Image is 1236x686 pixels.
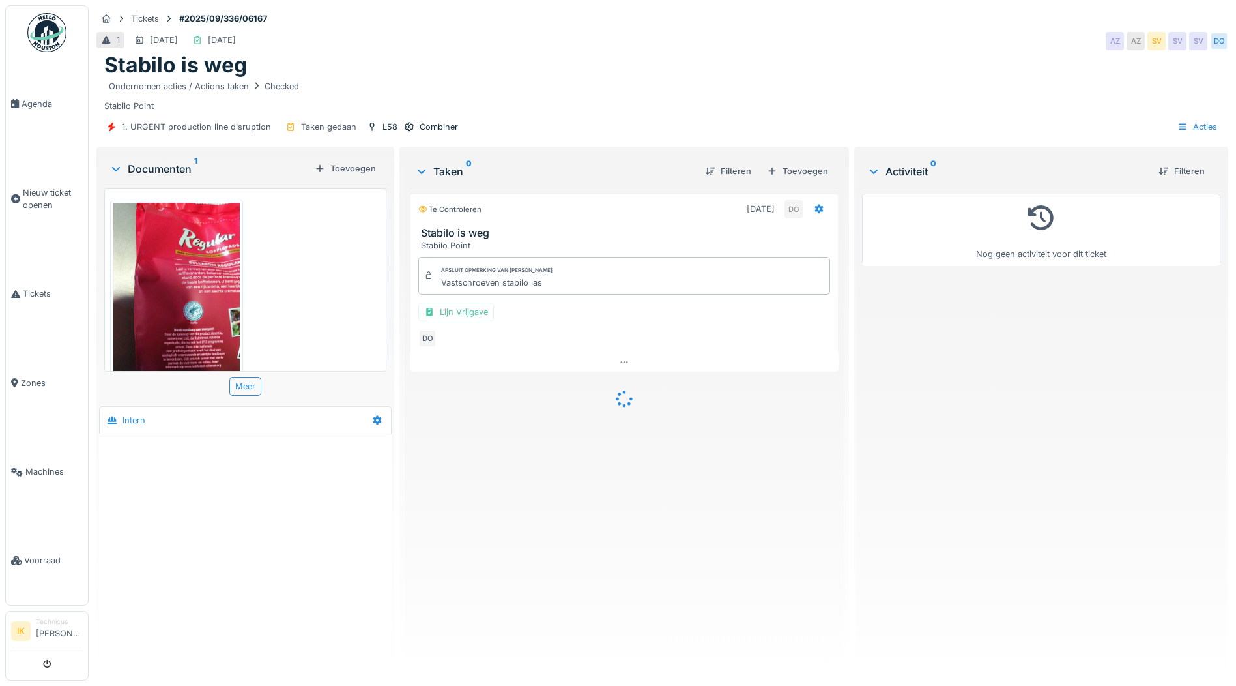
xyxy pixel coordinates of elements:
div: Vastschroeven stabilo las [441,276,553,289]
span: Machines [25,466,83,478]
div: Lijn Vrijgave [418,303,494,321]
div: 1. URGENT production line disruption [122,121,271,133]
li: [PERSON_NAME] [36,617,83,645]
div: Acties [1171,117,1223,136]
a: IK Technicus[PERSON_NAME] [11,617,83,648]
h3: Stabilo is weg [421,227,833,239]
div: Technicus [36,617,83,627]
a: Machines [6,428,88,516]
div: SV [1168,32,1186,50]
span: Voorraad [24,554,83,567]
div: Nog geen activiteit voor dit ticket [870,200,1212,260]
h1: Stabilo is weg [104,53,247,78]
a: Voorraad [6,516,88,605]
div: AZ [1106,32,1124,50]
div: Activiteit [867,164,1148,179]
div: [DATE] [747,203,775,215]
div: SV [1189,32,1207,50]
div: AZ [1127,32,1145,50]
div: Tickets [131,12,159,25]
div: Combiner [420,121,458,133]
div: Toevoegen [309,160,381,177]
a: Zones [6,338,88,427]
strong: #2025/09/336/06167 [174,12,272,25]
span: Agenda [22,98,83,110]
sup: 0 [466,164,472,179]
div: L58 [382,121,397,133]
div: [DATE] [208,34,236,46]
div: Taken [415,164,695,179]
div: [DATE] [150,34,178,46]
div: Filteren [1153,162,1210,180]
a: Agenda [6,59,88,148]
div: Intern [122,414,145,426]
div: DO [418,329,437,348]
a: Nieuw ticket openen [6,148,88,250]
div: Filteren [700,162,756,180]
div: DO [784,200,803,218]
div: Toevoegen [762,162,833,180]
a: Tickets [6,250,88,338]
span: Nieuw ticket openen [23,186,83,211]
span: Zones [21,377,83,389]
div: DO [1210,32,1228,50]
div: Meer [229,377,261,396]
div: SV [1147,32,1166,50]
li: IK [11,621,31,641]
img: Badge_color-CXgf-gQk.svg [27,13,66,52]
sup: 0 [930,164,936,179]
div: Stabilo Point [421,239,833,252]
img: 8h7z5f55kqu4rdha7cvk0ppgo662 [113,203,240,371]
div: Documenten [109,161,309,177]
div: Stabilo Point [104,78,1220,112]
div: Te controleren [418,204,481,215]
span: Tickets [23,288,83,300]
div: 1 [117,34,120,46]
div: Taken gedaan [301,121,356,133]
sup: 1 [194,161,197,177]
div: Ondernomen acties / Actions taken Checked [109,80,299,93]
div: Afsluit opmerking van [PERSON_NAME] [441,266,553,275]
